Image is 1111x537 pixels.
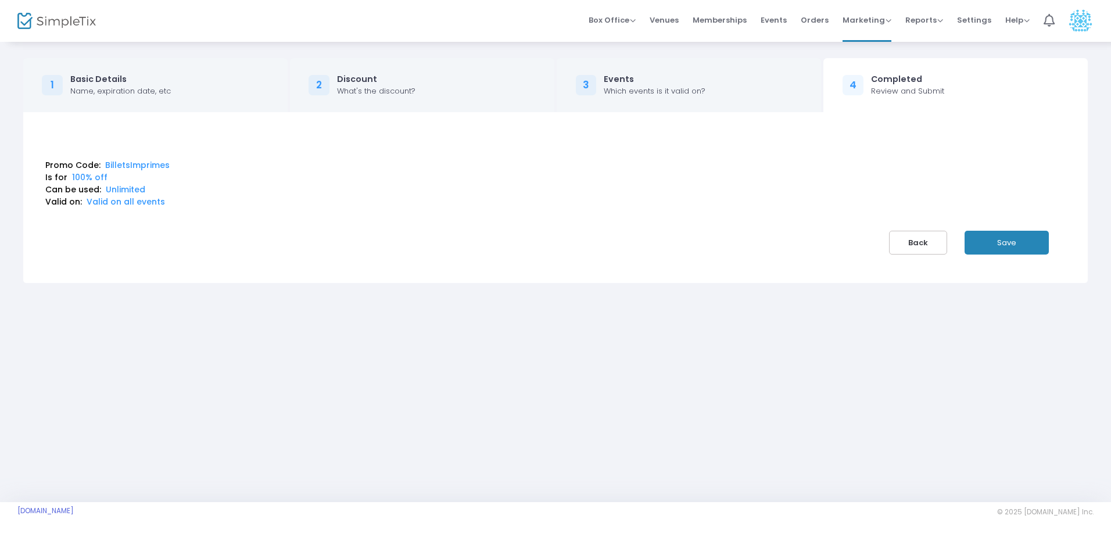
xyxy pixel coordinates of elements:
label: Is for [45,171,67,184]
div: Basic Details [70,73,171,85]
div: Which events is it valid on? [604,85,705,97]
div: 1 [42,75,63,96]
span: Memberships [693,5,747,35]
span: Box Office [589,15,636,26]
div: 4 [843,75,863,96]
span: Help [1005,15,1030,26]
button: Back [889,231,947,255]
div: 3 [576,75,597,96]
span: Settings [957,5,991,35]
label: Promo Code: [45,159,101,171]
label: Valid on: [45,196,82,208]
div: Discount [337,73,415,85]
button: Save [965,231,1049,255]
label: Can be used: [45,184,101,196]
span: 100% off [67,171,107,183]
div: Completed [871,73,944,85]
div: What's the discount? [337,85,415,97]
div: Review and Submit [871,85,944,97]
span: © 2025 [DOMAIN_NAME] Inc. [997,507,1094,517]
span: Venues [650,5,679,35]
span: Unlimited [101,184,145,195]
div: Name, expiration date, etc [70,85,171,97]
span: Valid on all events [82,196,165,207]
a: [DOMAIN_NAME] [17,506,74,515]
span: BilletsImprimes [101,159,170,171]
span: Orders [801,5,829,35]
span: Reports [905,15,943,26]
span: Marketing [843,15,891,26]
div: 2 [309,75,329,96]
span: Events [761,5,787,35]
div: Events [604,73,705,85]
